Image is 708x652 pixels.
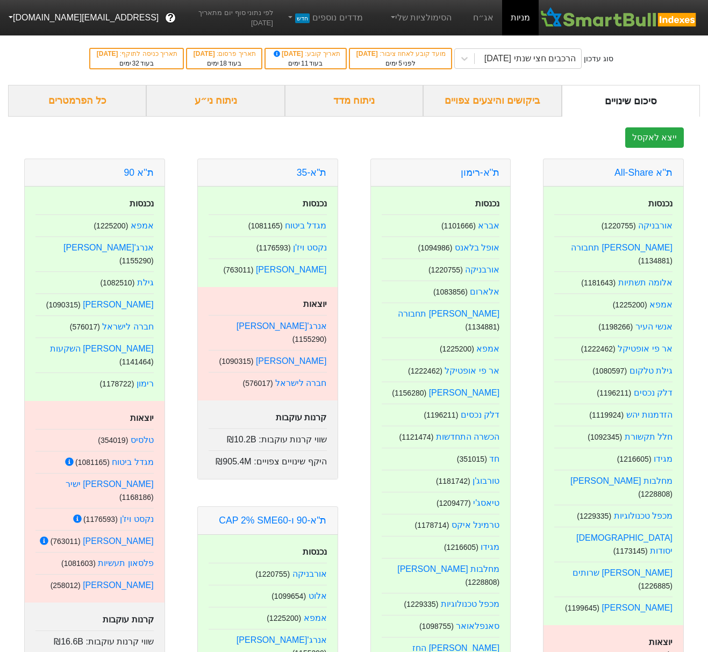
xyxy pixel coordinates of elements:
[581,345,616,353] small: ( 1222462 )
[97,50,120,58] span: [DATE]
[436,477,470,485] small: ( 1181742 )
[444,543,478,551] small: ( 1216605 )
[441,221,476,230] small: ( 1101666 )
[83,581,154,590] a: [PERSON_NAME]
[293,243,327,252] a: נקסט ויז'ן
[209,450,327,468] div: היקף שינויים צפויים :
[132,60,139,67] span: 32
[220,60,227,67] span: 18
[98,558,153,568] a: פלסאון תעשיות
[638,582,673,590] small: ( 1226885 )
[301,60,308,67] span: 11
[484,52,576,65] div: הרכבים חצי שנתי [DATE]
[271,49,340,59] div: תאריך קובע :
[617,455,652,463] small: ( 1216605 )
[423,85,561,117] div: ביקושים והיצעים צפויים
[119,357,154,366] small: ( 1141464 )
[216,457,251,466] span: ₪905.4M
[285,85,423,117] div: ניתוח מדד
[303,547,327,556] strong: נכנסות
[613,547,648,555] small: ( 1173145 )
[573,568,673,577] a: [PERSON_NAME] שרותים
[473,498,499,507] a: טיאסג'י
[638,221,673,230] a: אורבניקה
[635,322,673,331] a: אנשי העיר
[54,637,83,646] span: ₪16.6B
[598,323,633,331] small: ( 1198266 )
[83,536,154,546] a: [PERSON_NAME]
[61,559,96,568] small: ( 1081603 )
[576,533,673,555] a: [DEMOGRAPHIC_DATA] יסודות
[428,266,463,274] small: ( 1220755 )
[565,604,599,612] small: ( 1199645 )
[219,357,254,366] small: ( 1090315 )
[267,614,301,622] small: ( 1225200 )
[626,410,673,419] a: הזדמנות יהש
[130,413,154,422] strong: יוצאות
[137,278,154,287] a: גילת
[256,356,327,366] a: [PERSON_NAME]
[51,581,81,590] small: ( 258012 )
[473,476,499,485] a: טורבוג'ן
[562,85,700,117] div: סיכום שינויים
[638,256,673,265] small: ( 1134881 )
[271,592,306,600] small: ( 1099654 )
[248,221,283,230] small: ( 1081165 )
[614,511,673,520] a: מכפל טכנולוגיות
[625,432,673,441] a: חלל תקשורת
[131,435,154,445] a: טלסיס
[392,389,426,397] small: ( 1156280 )
[602,603,673,612] a: [PERSON_NAME]
[455,243,499,252] a: אופל בלאנס
[441,599,499,608] a: מכפל טכנולוגיות
[83,515,118,524] small: ( 1176593 )
[292,569,327,578] a: אורבניקה
[649,300,673,309] a: אמפא
[237,321,327,331] a: אנרג'[PERSON_NAME]
[35,630,154,648] div: שווי קרנות עוקבות :
[256,243,291,252] small: ( 1176593 )
[613,300,647,309] small: ( 1225200 )
[119,256,154,265] small: ( 1155290 )
[625,127,684,148] button: ייצא לאקסל
[192,59,256,68] div: בעוד ימים
[429,388,500,397] a: [PERSON_NAME]
[309,591,327,600] a: אלוט
[465,265,499,274] a: אורבניקה
[285,221,326,230] a: מגדל ביטוח
[457,455,487,463] small: ( 351015 )
[168,11,174,25] span: ?
[75,458,110,467] small: ( 1081165 )
[440,345,474,353] small: ( 1225200 )
[571,243,673,252] a: [PERSON_NAME] תחבורה
[584,53,613,65] div: סוג עדכון
[648,199,673,208] strong: נכנסות
[146,85,284,117] div: ניתוח ני״ע
[219,515,326,526] a: ת"א-90 ו-CAP 2% SME60
[404,600,438,608] small: ( 1229335 )
[209,428,327,446] div: שווי קרנות עוקבות :
[638,490,673,498] small: ( 1228808 )
[634,388,673,397] a: דלק נכסים
[137,379,154,388] a: רימון
[120,514,154,524] a: נקסט ויז'ן
[99,379,134,388] small: ( 1178722 )
[96,59,177,68] div: בעוד ימים
[465,578,499,586] small: ( 1228808 )
[589,411,624,419] small: ( 1119924 )
[592,367,627,375] small: ( 1080597 )
[384,7,456,28] a: הסימולציות שלי
[192,49,256,59] div: תאריך פרסום :
[424,411,458,419] small: ( 1196211 )
[470,287,499,296] a: אלארום
[243,379,273,388] small: ( 576017 )
[489,454,499,463] a: חד
[303,299,327,309] strong: יוצאות
[418,243,452,252] small: ( 1094986 )
[94,221,128,230] small: ( 1225200 )
[46,300,81,309] small: ( 1090315 )
[461,167,500,178] a: ת''א-רימון
[618,278,673,287] a: אלומה תשתיות
[96,49,177,59] div: תאריך כניסה לתוקף :
[304,613,327,622] a: אמפא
